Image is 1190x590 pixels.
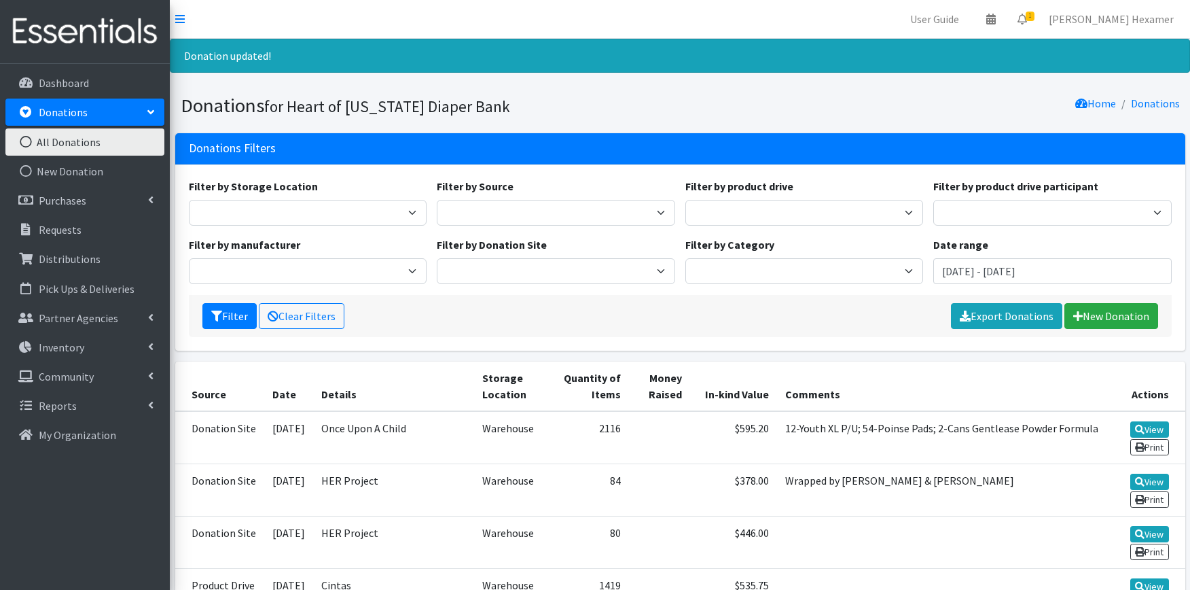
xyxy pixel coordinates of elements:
td: Donation Site [175,464,265,516]
a: Purchases [5,187,164,214]
a: Print [1130,544,1169,560]
td: [DATE] [264,464,313,516]
a: Home [1075,97,1116,110]
label: Filter by manufacturer [189,237,300,253]
a: [PERSON_NAME] Hexamer [1038,5,1185,33]
a: Inventory [5,334,164,361]
th: Comments [777,362,1109,411]
a: Requests [5,216,164,243]
td: HER Project [313,517,474,569]
a: All Donations [5,128,164,156]
h1: Donations [181,94,675,118]
span: 1 [1026,12,1034,21]
p: Dashboard [39,76,89,90]
label: Filter by product drive participant [933,178,1098,194]
label: Filter by Storage Location [189,178,318,194]
a: View [1130,474,1169,490]
a: Donations [5,99,164,126]
label: Date range [933,237,988,253]
th: Storage Location [474,362,554,411]
th: Source [175,362,265,411]
td: $446.00 [690,517,777,569]
a: Partner Agencies [5,305,164,332]
p: Distributions [39,252,101,266]
label: Filter by Source [437,178,513,194]
td: Once Upon A Child [313,411,474,464]
img: HumanEssentials [5,9,164,54]
td: Warehouse [474,464,554,516]
td: Donation Site [175,411,265,464]
a: Print [1130,491,1169,508]
p: Requests [39,223,82,237]
td: 2116 [554,411,629,464]
td: 12-Youth XL P/U; 54-Poinse Pads; 2-Cans Gentlease Powder Formula [777,411,1109,464]
a: View [1130,526,1169,542]
th: Money Raised [629,362,690,411]
p: My Organization [39,428,116,442]
small: for Heart of [US_STATE] Diaper Bank [264,97,510,116]
a: Pick Ups & Deliveries [5,275,164,302]
a: Distributions [5,245,164,273]
button: Filter [202,303,257,329]
a: 1 [1007,5,1038,33]
td: Warehouse [474,411,554,464]
a: New Donation [5,158,164,185]
p: Inventory [39,341,84,354]
a: Print [1130,439,1169,455]
a: Donations [1131,97,1180,110]
h3: Donations Filters [189,141,276,156]
p: Partner Agencies [39,311,118,325]
a: Clear Filters [259,303,344,329]
p: Pick Ups & Deliveries [39,282,134,296]
a: My Organization [5,421,164,449]
label: Filter by product drive [685,178,793,194]
input: January 1, 2011 - December 31, 2011 [933,258,1172,284]
td: 80 [554,517,629,569]
td: $378.00 [690,464,777,516]
td: [DATE] [264,411,313,464]
a: User Guide [899,5,970,33]
td: Wrapped by [PERSON_NAME] & [PERSON_NAME] [777,464,1109,516]
th: Actions [1109,362,1185,411]
p: Community [39,370,94,383]
td: Donation Site [175,517,265,569]
th: In-kind Value [690,362,777,411]
th: Details [313,362,474,411]
a: Dashboard [5,69,164,97]
p: Donations [39,105,88,119]
td: HER Project [313,464,474,516]
a: View [1130,421,1169,438]
a: Community [5,363,164,390]
a: Export Donations [951,303,1062,329]
div: Donation updated! [170,39,1190,73]
td: $595.20 [690,411,777,464]
td: [DATE] [264,517,313,569]
td: 84 [554,464,629,516]
th: Date [264,362,313,411]
a: New Donation [1064,303,1158,329]
a: Reports [5,392,164,419]
label: Filter by Donation Site [437,237,547,253]
label: Filter by Category [685,237,774,253]
th: Quantity of Items [554,362,629,411]
p: Reports [39,399,77,413]
p: Purchases [39,194,86,207]
td: Warehouse [474,517,554,569]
